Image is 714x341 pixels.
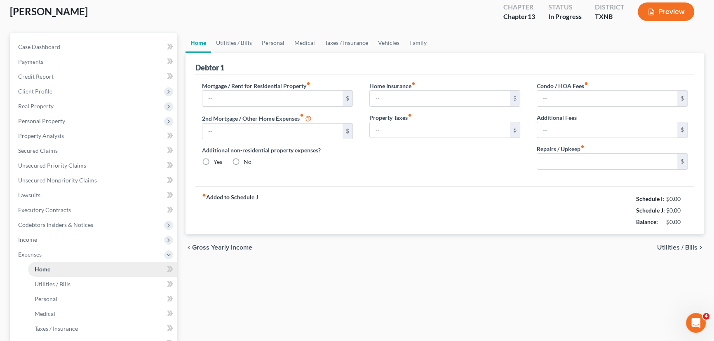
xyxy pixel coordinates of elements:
a: Property Analysis [12,128,177,143]
div: $ [343,124,352,139]
label: Home Insurance [369,82,416,90]
a: Family [404,33,432,53]
span: Personal Property [18,117,65,124]
label: 2nd Mortgage / Other Home Expenses [202,113,312,123]
a: Executory Contracts [12,203,177,217]
div: $ [510,122,520,138]
button: chevron_left Gross Yearly Income [186,244,252,251]
span: Personal [35,295,57,302]
a: Lawsuits [12,188,177,203]
div: District [595,2,625,12]
div: $ [343,91,352,106]
input: -- [537,154,677,169]
div: $ [510,91,520,106]
span: Gross Yearly Income [192,244,252,251]
span: Case Dashboard [18,43,60,50]
i: fiber_manual_record [306,82,310,86]
span: Payments [18,58,43,65]
span: Expenses [18,251,42,258]
label: Condo / HOA Fees [537,82,588,90]
span: Secured Claims [18,147,58,154]
label: Property Taxes [369,113,412,122]
span: Codebtors Insiders & Notices [18,221,93,228]
i: fiber_manual_record [202,193,206,197]
i: fiber_manual_record [408,113,412,117]
label: No [244,158,251,166]
span: Real Property [18,103,54,110]
a: Payments [12,54,177,69]
strong: Schedule I: [636,195,664,202]
a: Utilities / Bills [28,277,177,292]
i: fiber_manual_record [411,82,416,86]
label: Mortgage / Rent for Residential Property [202,82,310,90]
a: Utilities / Bills [211,33,257,53]
a: Unsecured Nonpriority Claims [12,173,177,188]
a: Home [28,262,177,277]
div: $ [677,154,687,169]
i: fiber_manual_record [584,82,588,86]
span: Utilities / Bills [35,280,70,287]
a: Personal [257,33,289,53]
a: Medical [28,306,177,321]
span: Property Analysis [18,132,64,139]
span: Unsecured Priority Claims [18,162,86,169]
div: $0.00 [666,195,688,203]
i: chevron_left [186,244,192,251]
a: Personal [28,292,177,306]
div: Chapter [503,12,535,21]
a: Medical [289,33,320,53]
span: Utilities / Bills [657,244,698,251]
i: chevron_right [698,244,704,251]
span: Home [35,266,50,273]
span: Taxes / Insurance [35,325,78,332]
label: Additional Fees [537,113,577,122]
input: -- [370,91,510,106]
input: -- [370,122,510,138]
div: $ [677,91,687,106]
input: -- [202,91,343,106]
a: Secured Claims [12,143,177,158]
label: Repairs / Upkeep [537,145,585,153]
input: -- [537,122,677,138]
a: Case Dashboard [12,40,177,54]
span: Lawsuits [18,192,40,199]
button: Utilities / Bills chevron_right [657,244,704,251]
span: Medical [35,310,55,317]
span: Client Profile [18,88,52,95]
a: Home [186,33,211,53]
a: Taxes / Insurance [28,321,177,336]
span: Credit Report [18,73,54,80]
a: Unsecured Priority Claims [12,158,177,173]
button: Preview [638,2,694,21]
div: $ [677,122,687,138]
strong: Added to Schedule J [202,193,258,228]
iframe: Intercom live chat [686,313,706,333]
span: [PERSON_NAME] [10,5,88,17]
input: -- [537,91,677,106]
span: 13 [528,12,535,20]
span: Unsecured Nonpriority Claims [18,177,97,184]
div: In Progress [548,12,582,21]
span: Executory Contracts [18,206,71,213]
a: Taxes / Insurance [320,33,373,53]
span: Income [18,236,37,243]
div: Status [548,2,582,12]
div: $0.00 [666,206,688,215]
label: Yes [214,158,222,166]
div: $0.00 [666,218,688,226]
div: Debtor 1 [195,63,224,72]
strong: Balance: [636,218,658,225]
label: Additional non-residential property expenses? [202,146,353,154]
a: Credit Report [12,69,177,84]
a: Vehicles [373,33,404,53]
div: TXNB [595,12,625,21]
i: fiber_manual_record [300,113,304,117]
span: 4 [703,313,709,320]
div: Chapter [503,2,535,12]
i: fiber_manual_record [580,145,585,149]
strong: Schedule J: [636,207,665,214]
input: -- [202,124,343,139]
